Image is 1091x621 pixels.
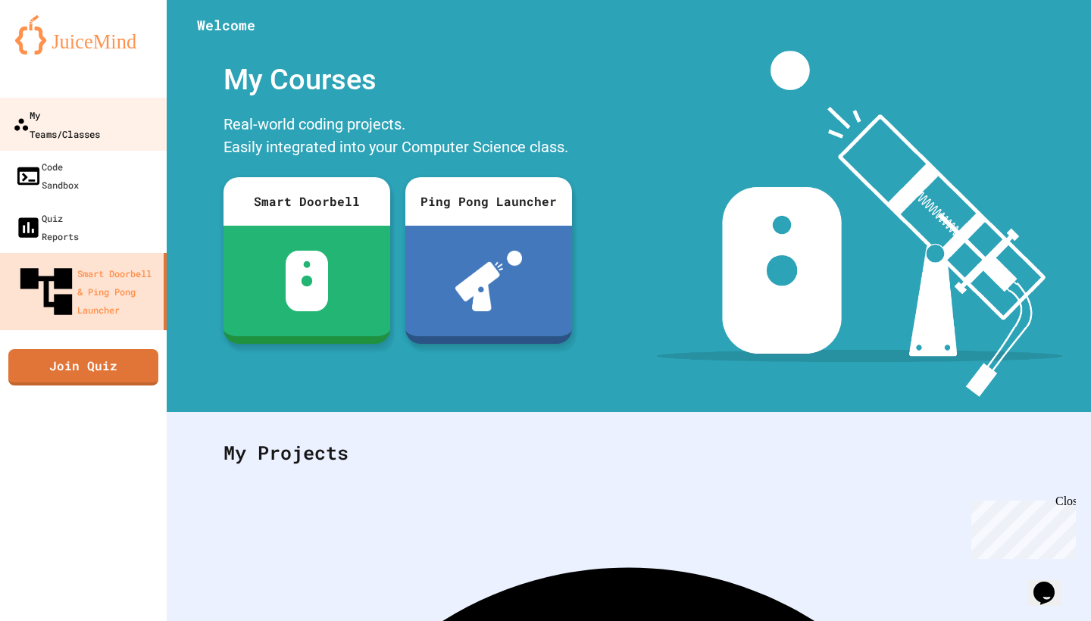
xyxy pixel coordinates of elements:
[8,349,158,385] a: Join Quiz
[15,158,79,194] div: Code Sandbox
[1027,560,1076,606] iframe: chat widget
[216,109,580,166] div: Real-world coding projects. Easily integrated into your Computer Science class.
[6,6,105,96] div: Chat with us now!Close
[405,177,572,226] div: Ping Pong Launcher
[13,105,100,142] div: My Teams/Classes
[965,495,1076,559] iframe: chat widget
[15,209,79,245] div: Quiz Reports
[657,51,1063,397] img: banner-image-my-projects.png
[15,15,152,55] img: logo-orange.svg
[286,251,329,311] img: sdb-white.svg
[216,51,580,109] div: My Courses
[15,261,158,323] div: Smart Doorbell & Ping Pong Launcher
[224,177,390,226] div: Smart Doorbell
[208,423,1049,482] div: My Projects
[455,251,523,311] img: ppl-with-ball.png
